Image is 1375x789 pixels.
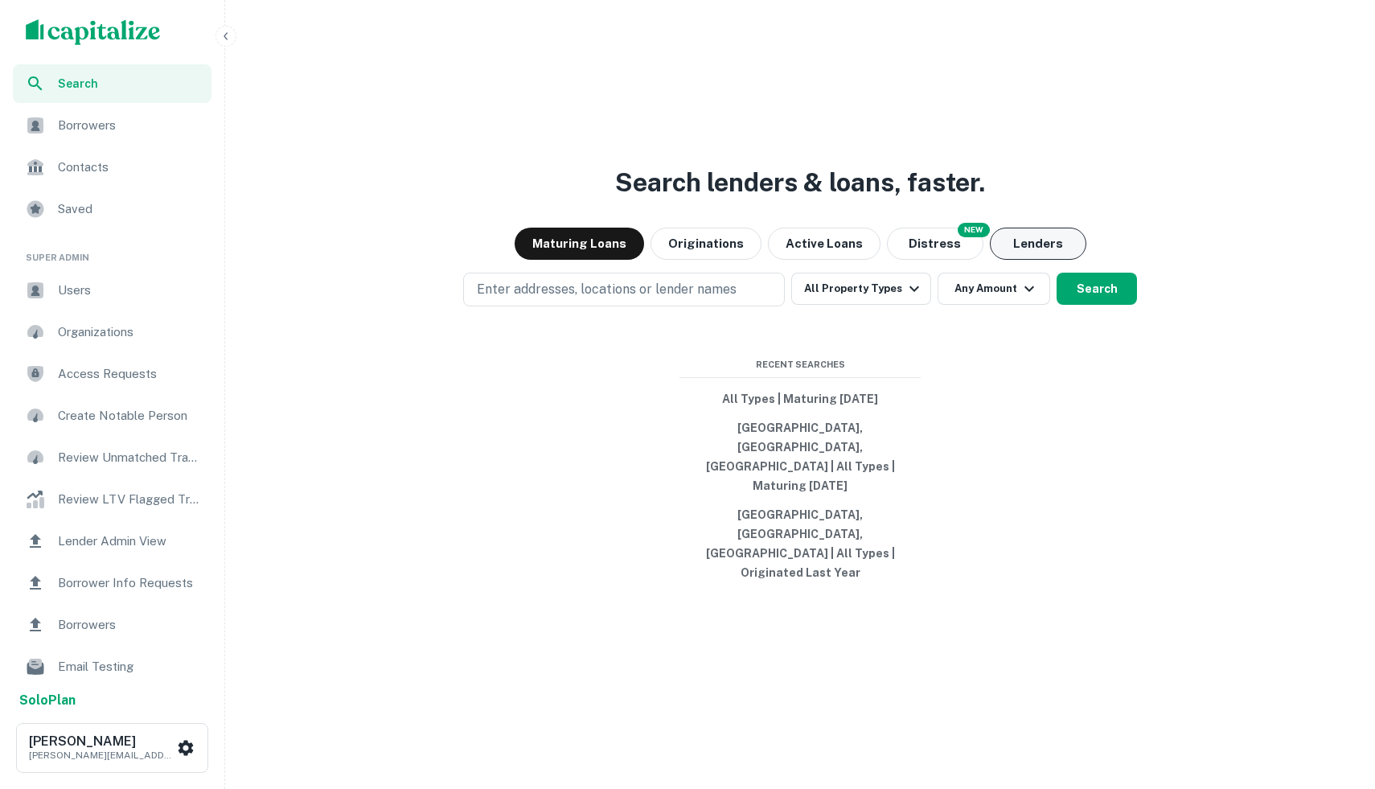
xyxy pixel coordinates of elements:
[958,223,990,237] div: NEW
[58,364,202,384] span: Access Requests
[887,228,983,260] button: Search distressed loans with lien and other non-mortgage details.
[463,273,785,306] button: Enter addresses, locations or lender names
[58,281,202,300] span: Users
[13,190,211,228] a: Saved
[58,116,202,135] span: Borrowers
[1057,273,1137,305] button: Search
[477,280,737,299] p: Enter addresses, locations or lender names
[58,199,202,219] span: Saved
[938,273,1050,305] button: Any Amount
[13,438,211,477] a: Review Unmatched Transactions
[19,691,76,710] a: SoloPlan
[58,615,202,635] span: Borrowers
[13,397,211,435] a: Create Notable Person
[679,413,921,500] button: [GEOGRAPHIC_DATA], [GEOGRAPHIC_DATA], [GEOGRAPHIC_DATA] | All Types | Maturing [DATE]
[679,384,921,413] button: All Types | Maturing [DATE]
[58,573,202,593] span: Borrower Info Requests
[58,406,202,425] span: Create Notable Person
[13,606,211,644] a: Borrowers
[791,273,931,305] button: All Property Types
[990,228,1086,260] button: Lenders
[13,355,211,393] a: Access Requests
[58,158,202,177] span: Contacts
[13,106,211,145] a: Borrowers
[13,522,211,561] a: Lender Admin View
[58,490,202,509] span: Review LTV Flagged Transactions
[26,19,161,45] img: capitalize-logo.png
[58,75,202,92] span: Search
[19,692,76,708] strong: Solo Plan
[679,500,921,587] button: [GEOGRAPHIC_DATA], [GEOGRAPHIC_DATA], [GEOGRAPHIC_DATA] | All Types | Originated Last Year
[13,64,211,103] a: Search
[58,532,202,551] span: Lender Admin View
[768,228,880,260] button: Active Loans
[13,232,211,271] li: Super Admin
[13,271,211,310] a: Users
[58,323,202,342] span: Organizations
[29,735,174,748] h6: [PERSON_NAME]
[13,647,211,686] a: Email Testing
[615,163,985,202] h3: Search lenders & loans, faster.
[16,723,208,773] button: [PERSON_NAME][PERSON_NAME][EMAIL_ADDRESS][PERSON_NAME][DOMAIN_NAME]
[679,358,921,372] span: Recent Searches
[58,657,202,676] span: Email Testing
[13,564,211,602] a: Borrower Info Requests
[651,228,761,260] button: Originations
[13,480,211,519] a: Review LTV Flagged Transactions
[29,748,174,762] p: [PERSON_NAME][EMAIL_ADDRESS][PERSON_NAME][DOMAIN_NAME]
[58,448,202,467] span: Review Unmatched Transactions
[515,228,644,260] button: Maturing Loans
[13,313,211,351] a: Organizations
[13,148,211,187] a: Contacts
